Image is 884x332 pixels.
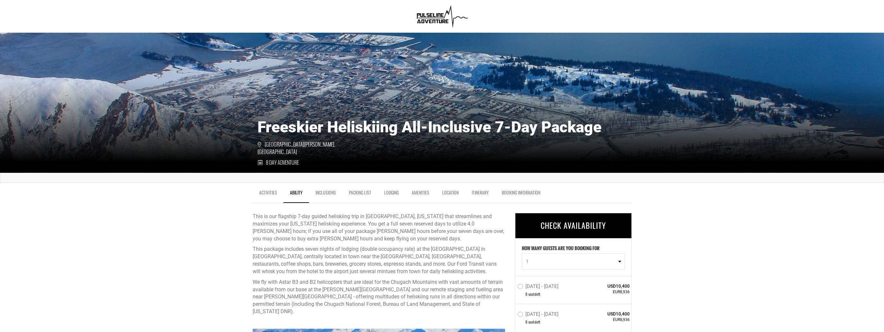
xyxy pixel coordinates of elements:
[253,213,505,242] p: This is our flagship 7-day guided heliskiing trip in [GEOGRAPHIC_DATA], [US_STATE] that streamlin...
[253,246,505,275] p: This package includes seven nights of lodging (double occupancy rate) at the [GEOGRAPHIC_DATA] in...
[522,245,600,253] label: HOW MANY GUESTS ARE YOU BOOKING FOR
[541,219,606,231] span: CHECK AVAILABILITY
[528,291,540,297] span: seat left
[583,317,630,323] span: EUR8,936
[583,283,630,289] span: USD10,400
[583,289,630,295] span: EUR8,936
[495,186,547,202] a: BOOKING INFORMATION
[517,283,560,291] label: [DATE] - [DATE]
[342,186,378,202] a: Packing List
[534,319,535,325] span: s
[405,186,436,202] a: Amenities
[253,186,283,202] a: Activities
[534,291,535,297] span: s
[414,3,470,29] img: 1638909355.png
[378,186,405,202] a: Lodging
[525,291,527,297] span: 8
[266,159,299,166] span: 8 Day Adventure
[283,186,309,203] a: Ability
[436,186,465,202] a: Location
[309,186,342,202] a: Inclusions
[528,319,540,325] span: seat left
[258,118,627,136] h1: Freeskier Heliskiing All-Inclusive 7-Day Package
[525,319,527,325] span: 8
[583,311,630,317] span: USD10,400
[253,279,505,315] p: We fly with Astar B3 and B2 helicopters that are ideal for the Chugach Mountains with vast amount...
[526,258,616,265] span: 1
[522,253,625,270] button: 1
[517,311,560,319] label: [DATE] - [DATE]
[258,141,350,156] span: [GEOGRAPHIC_DATA][PERSON_NAME], [GEOGRAPHIC_DATA]
[465,186,495,202] a: Itinerary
